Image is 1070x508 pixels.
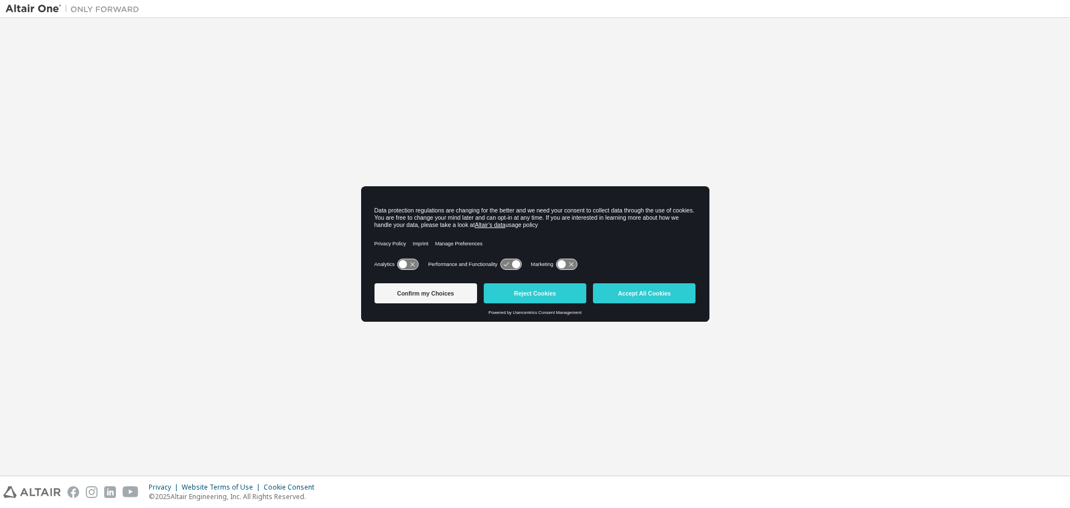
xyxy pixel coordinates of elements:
img: linkedin.svg [104,486,116,498]
img: youtube.svg [123,486,139,498]
p: © 2025 Altair Engineering, Inc. All Rights Reserved. [149,492,321,501]
img: instagram.svg [86,486,98,498]
img: altair_logo.svg [3,486,61,498]
div: Website Terms of Use [182,483,264,492]
img: Altair One [6,3,145,14]
div: Privacy [149,483,182,492]
div: Cookie Consent [264,483,321,492]
img: facebook.svg [67,486,79,498]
